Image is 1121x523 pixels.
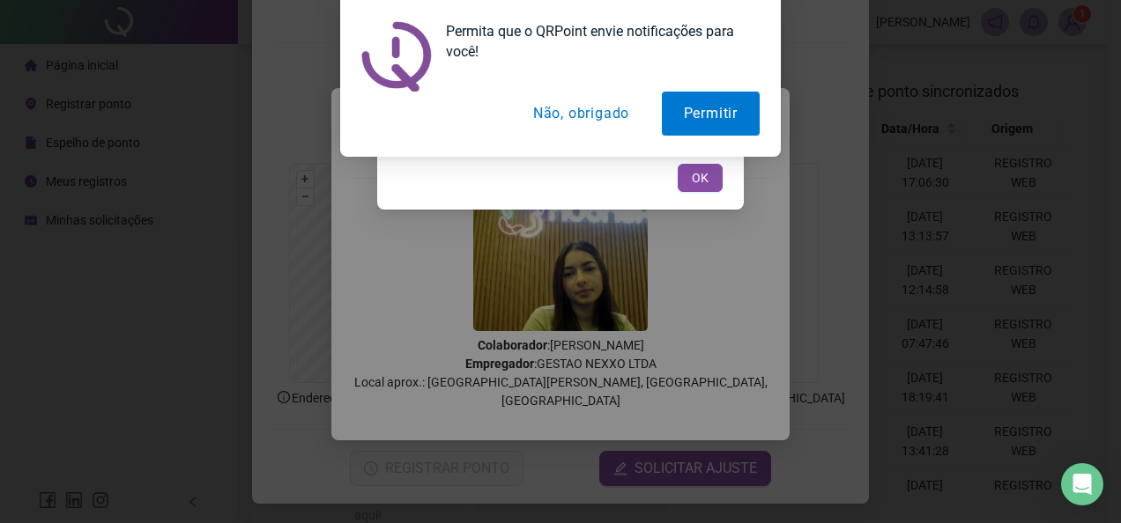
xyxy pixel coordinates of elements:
[361,21,432,92] img: notification icon
[1061,463,1103,505] div: Open Intercom Messenger
[678,164,723,192] button: OK
[432,21,760,62] div: Permita que o QRPoint envie notificações para você!
[511,92,651,136] button: Não, obrigado
[692,168,709,188] span: OK
[662,92,760,136] button: Permitir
